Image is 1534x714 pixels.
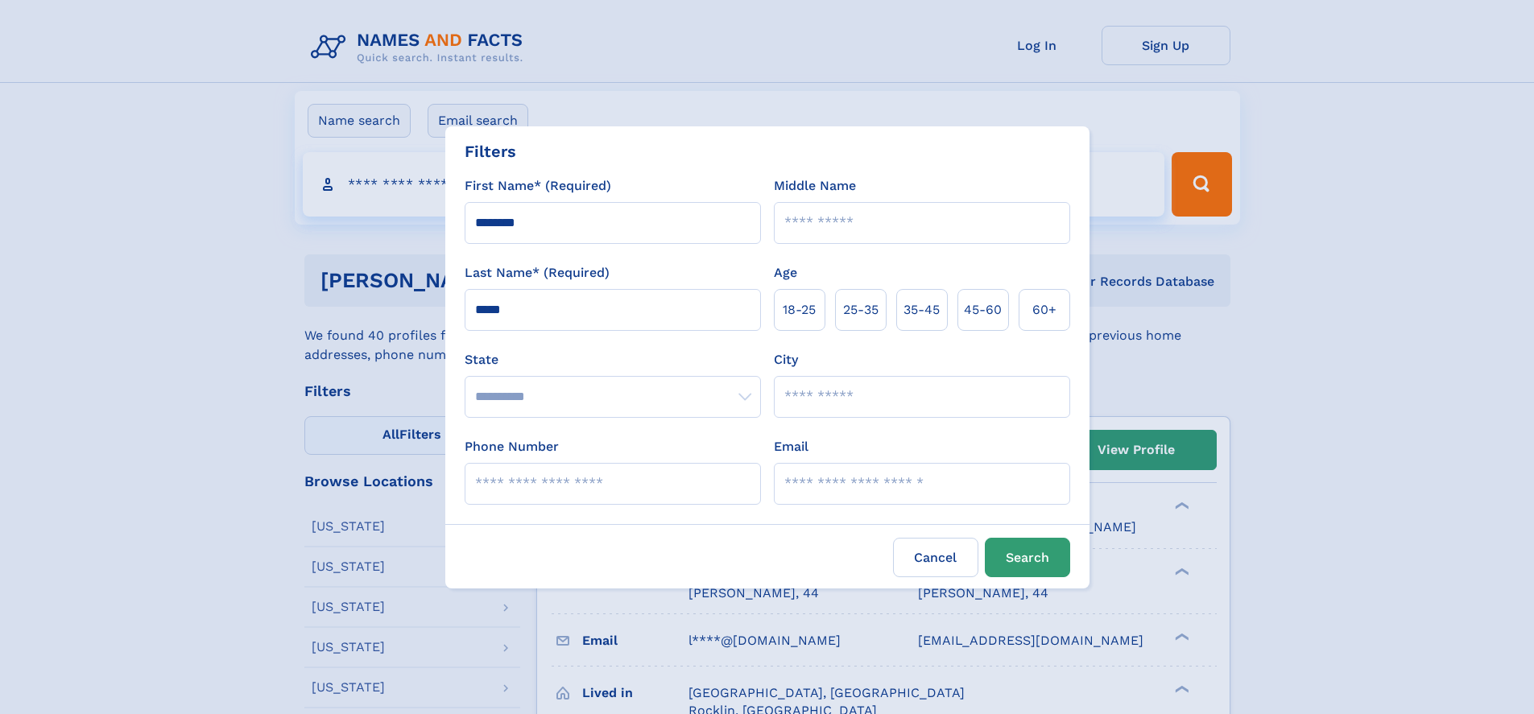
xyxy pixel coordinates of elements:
[783,300,816,320] span: 18‑25
[774,437,808,456] label: Email
[465,437,559,456] label: Phone Number
[774,350,798,369] label: City
[903,300,940,320] span: 35‑45
[465,176,611,196] label: First Name* (Required)
[893,538,978,577] label: Cancel
[774,263,797,283] label: Age
[465,350,761,369] label: State
[843,300,879,320] span: 25‑35
[964,300,1002,320] span: 45‑60
[465,139,516,163] div: Filters
[985,538,1070,577] button: Search
[774,176,856,196] label: Middle Name
[465,263,610,283] label: Last Name* (Required)
[1032,300,1056,320] span: 60+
